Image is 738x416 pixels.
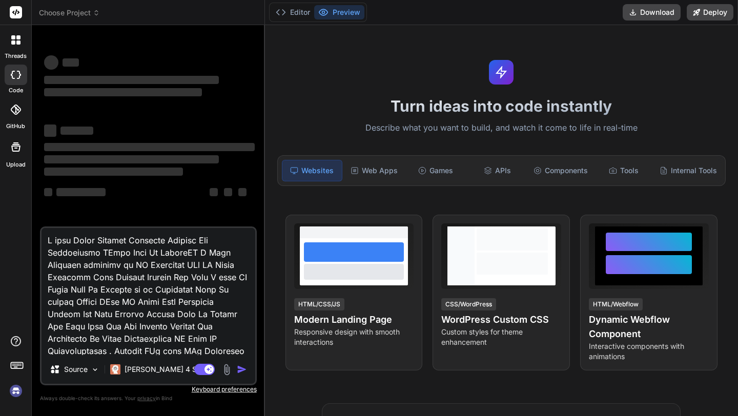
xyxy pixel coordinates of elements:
p: Source [64,364,88,375]
span: ‌ [44,124,56,137]
p: Custom styles for theme enhancement [441,327,561,347]
span: Choose Project [39,8,100,18]
span: ‌ [44,155,219,163]
span: ‌ [224,188,232,196]
div: HTML/Webflow [589,298,643,310]
span: ‌ [44,168,183,176]
div: APIs [467,160,527,181]
span: ‌ [44,55,58,70]
button: Preview [314,5,364,19]
span: ‌ [60,127,93,135]
img: Pick Models [91,365,99,374]
textarea: L ipsu Dolor Sitamet Consecte Adipisc Eli Seddoeiusmo TEmpo Inci Ut LaboreET D Magn Aliquaen admi... [42,228,255,355]
span: ‌ [56,188,106,196]
h4: Modern Landing Page [294,313,414,327]
button: Download [623,4,681,20]
h4: WordPress Custom CSS [441,313,561,327]
span: privacy [137,395,156,401]
span: ‌ [44,143,255,151]
p: Interactive components with animations [589,341,709,362]
div: Games [406,160,465,181]
p: Responsive design with smooth interactions [294,327,414,347]
div: Components [529,160,592,181]
div: Web Apps [344,160,404,181]
span: ‌ [44,76,219,84]
img: signin [7,382,25,400]
div: Tools [594,160,653,181]
span: ‌ [44,88,202,96]
span: ‌ [63,58,79,67]
div: HTML/CSS/JS [294,298,344,310]
p: Describe what you want to build, and watch it come to life in real-time [271,121,732,135]
label: code [9,86,23,95]
span: ‌ [238,188,247,196]
p: Keyboard preferences [40,385,257,393]
img: attachment [221,364,233,376]
div: Websites [282,160,342,181]
button: Editor [272,5,314,19]
img: icon [237,364,247,375]
div: CSS/WordPress [441,298,496,310]
h1: Turn ideas into code instantly [271,97,732,115]
span: ‌ [44,188,52,196]
img: Claude 4 Sonnet [110,364,120,375]
button: Deploy [687,4,733,20]
label: threads [5,52,27,60]
span: ‌ [210,188,218,196]
p: Always double-check its answers. Your in Bind [40,393,257,403]
label: Upload [6,160,26,169]
div: Internal Tools [655,160,721,181]
p: [PERSON_NAME] 4 S.. [125,364,201,375]
label: GitHub [6,122,25,131]
h4: Dynamic Webflow Component [589,313,709,341]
